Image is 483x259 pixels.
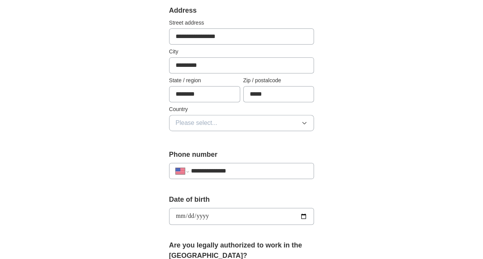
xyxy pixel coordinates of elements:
[169,48,314,56] label: City
[169,76,240,85] label: State / region
[169,115,314,131] button: Please select...
[169,194,314,205] label: Date of birth
[176,118,217,128] span: Please select...
[169,105,314,113] label: Country
[169,19,314,27] label: Street address
[243,76,314,85] label: Zip / postalcode
[169,149,314,160] label: Phone number
[169,5,314,16] div: Address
